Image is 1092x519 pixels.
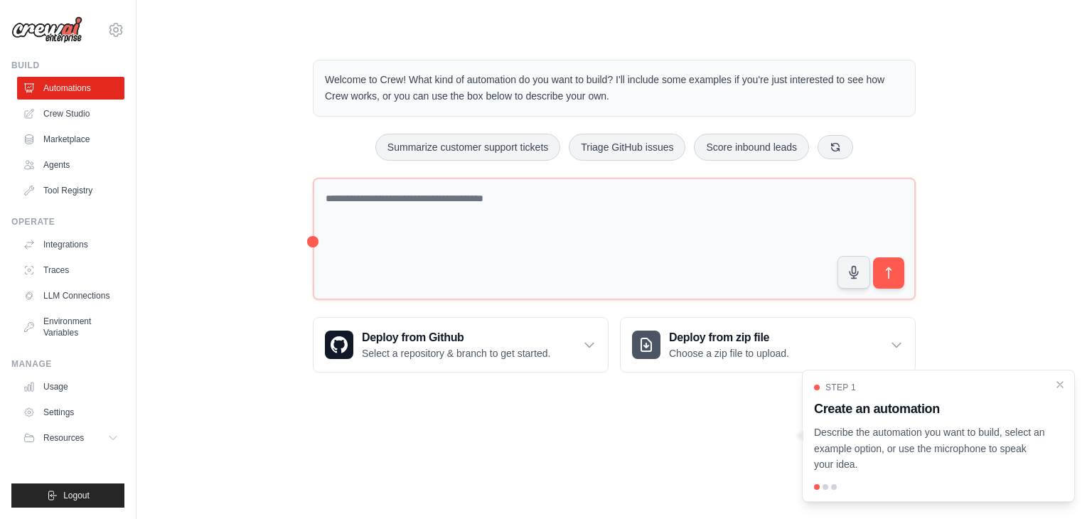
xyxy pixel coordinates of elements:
img: Logo [11,16,82,43]
span: Step 1 [825,382,856,393]
a: Environment Variables [17,310,124,344]
a: Automations [17,77,124,100]
a: Traces [17,259,124,282]
a: Settings [17,401,124,424]
button: Triage GitHub issues [569,134,685,161]
button: Resources [17,427,124,449]
p: Select a repository & branch to get started. [362,346,550,360]
h3: Create an automation [814,399,1046,419]
a: Marketplace [17,128,124,151]
button: Close walkthrough [1054,379,1066,390]
p: Choose a zip file to upload. [669,346,789,360]
a: LLM Connections [17,284,124,307]
a: Usage [17,375,124,398]
h3: Deploy from zip file [669,329,789,346]
a: Integrations [17,233,124,256]
a: Agents [17,154,124,176]
h3: Deploy from Github [362,329,550,346]
div: Operate [11,216,124,228]
a: Crew Studio [17,102,124,125]
span: Resources [43,432,84,444]
button: Score inbound leads [694,134,809,161]
span: Logout [63,490,90,501]
button: Logout [11,483,124,508]
div: Manage [11,358,124,370]
button: Summarize customer support tickets [375,134,560,161]
p: Welcome to Crew! What kind of automation do you want to build? I'll include some examples if you'... [325,72,904,105]
a: Tool Registry [17,179,124,202]
p: Describe the automation you want to build, select an example option, or use the microphone to spe... [814,424,1046,473]
div: Build [11,60,124,71]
